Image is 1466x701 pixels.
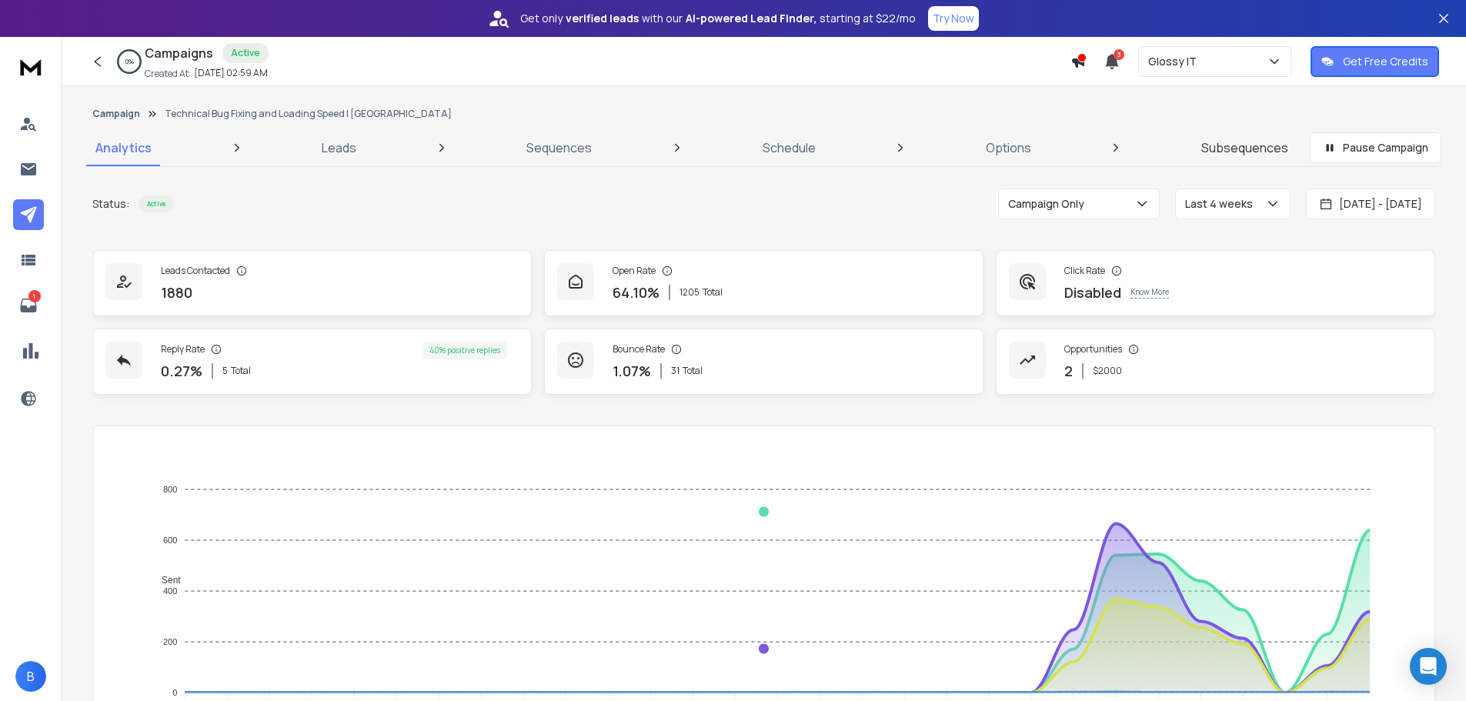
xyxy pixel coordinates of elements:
p: Campaign Only [1008,196,1090,212]
span: 3 [1114,49,1124,60]
a: Open Rate64.10%1205Total [544,250,983,316]
p: 1 [28,290,41,302]
p: Subsequences [1201,139,1288,157]
span: 5 [222,365,228,377]
p: 0.27 % [161,360,202,382]
p: 1880 [161,282,192,303]
p: Last 4 weeks [1185,196,1259,212]
tspan: 0 [172,688,177,697]
p: 64.10 % [613,282,660,303]
div: Active [222,43,269,63]
button: B [15,661,46,692]
p: Glossy IT [1148,54,1203,69]
button: Campaign [92,108,140,120]
strong: verified leads [566,11,639,26]
p: [DATE] 02:59 AM [194,67,268,79]
span: Sent [150,575,181,586]
p: Get only with our starting at $22/mo [520,11,916,26]
p: Opportunities [1064,343,1122,356]
a: Reply Rate0.27%5Total40% positive replies [92,329,532,395]
h1: Campaigns [145,44,213,62]
a: Opportunities2$2000 [996,329,1435,395]
span: Total [231,365,251,377]
a: Click RateDisabledKnow More [996,250,1435,316]
p: Reply Rate [161,343,205,356]
p: Leads [322,139,356,157]
span: 31 [671,365,680,377]
p: Technical Bug Fixing and Loading Speed | [GEOGRAPHIC_DATA] [165,108,452,120]
p: 1.07 % [613,360,651,382]
p: Schedule [763,139,816,157]
p: Get Free Credits [1343,54,1428,69]
a: Analytics [86,129,161,166]
button: Try Now [928,6,979,31]
div: 40 % positive replies [423,342,506,359]
a: 1 [13,290,44,321]
a: Leads [312,129,366,166]
p: Try Now [933,11,974,26]
a: Bounce Rate1.07%31Total [544,329,983,395]
tspan: 600 [163,536,177,545]
tspan: 800 [163,485,177,494]
p: 2 [1064,360,1073,382]
p: 0 % [125,57,134,66]
div: Open Intercom Messenger [1410,648,1447,685]
p: Analytics [95,139,152,157]
img: logo [15,52,46,81]
p: Open Rate [613,265,656,277]
tspan: 400 [163,586,177,596]
button: Get Free Credits [1311,46,1439,77]
p: Disabled [1064,282,1121,303]
p: Status: [92,196,129,212]
a: Schedule [753,129,825,166]
tspan: 200 [163,637,177,646]
div: Active [139,195,174,212]
p: Leads Contacted [161,265,230,277]
span: Total [703,286,723,299]
strong: AI-powered Lead Finder, [686,11,816,26]
button: Pause Campaign [1310,132,1441,163]
p: Bounce Rate [613,343,665,356]
p: Options [986,139,1031,157]
a: Leads Contacted1880 [92,250,532,316]
a: Subsequences [1192,129,1297,166]
p: Sequences [526,139,592,157]
p: Know More [1130,286,1169,299]
a: Sequences [517,129,601,166]
button: [DATE] - [DATE] [1306,189,1435,219]
p: Created At: [145,68,191,80]
span: 1205 [680,286,700,299]
p: $ 2000 [1093,365,1122,377]
span: Total [683,365,703,377]
a: Options [977,129,1040,166]
p: Click Rate [1064,265,1105,277]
